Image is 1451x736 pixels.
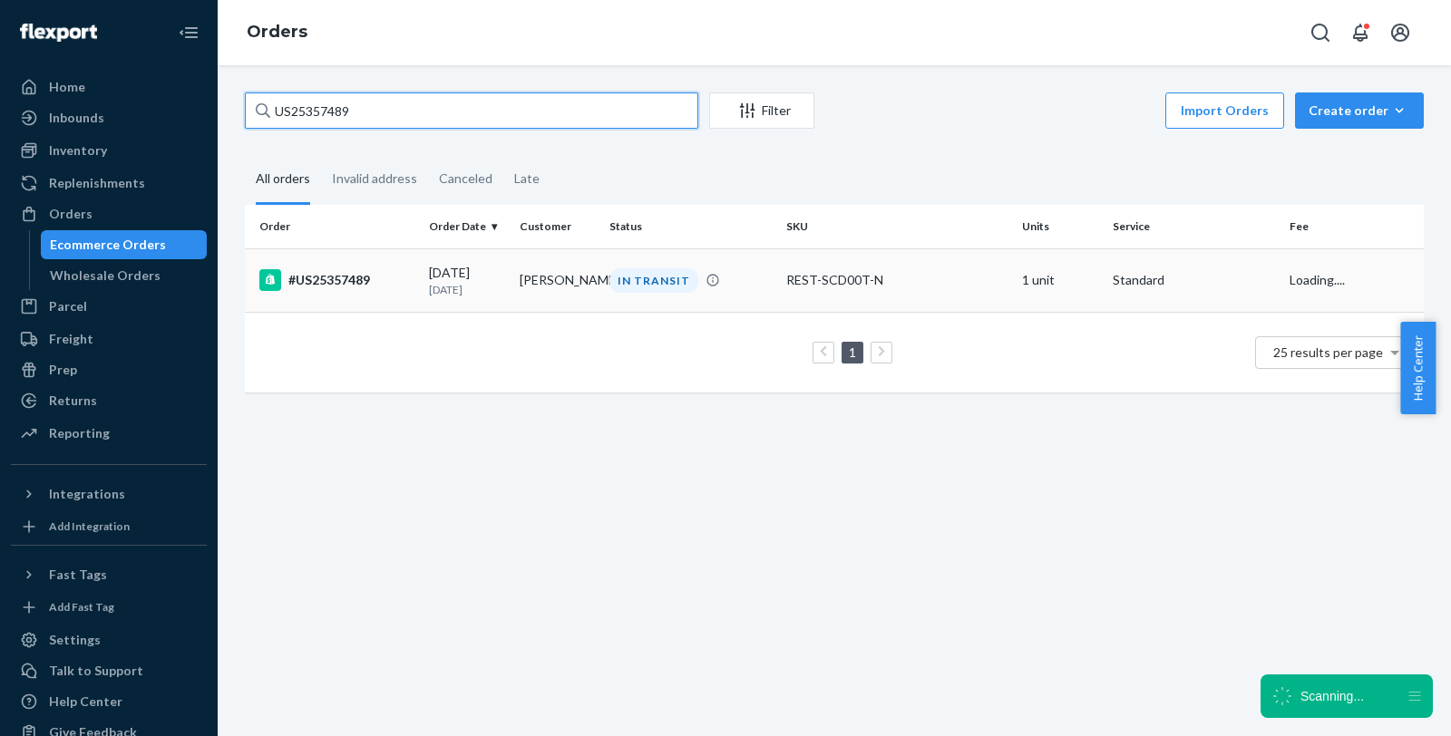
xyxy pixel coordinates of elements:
div: Returns [49,392,97,410]
a: Add Integration [11,516,207,537]
div: Orders [49,205,93,223]
button: Help Center [1400,322,1436,414]
div: Invalid address [332,155,417,202]
a: Prep [11,355,207,384]
a: Orders [11,199,207,228]
button: Filter [709,92,814,129]
div: Add Integration [49,518,130,534]
td: [PERSON_NAME] [512,248,603,312]
a: Inventory [11,136,207,165]
button: Fast Tags [11,560,207,589]
th: Order Date [422,205,512,248]
a: Settings [11,625,207,654]
input: Search orders [245,92,698,129]
button: Integrations [11,479,207,508]
div: Parcel [49,297,87,315]
th: Order [245,205,422,248]
div: Add Fast Tag [49,599,114,615]
a: Returns [11,386,207,415]
a: Orders [247,22,307,42]
div: Talk to Support [49,662,143,680]
a: Wholesale Orders [41,261,208,290]
button: Open notifications [1342,15,1378,51]
div: IN TRANSIT [609,268,698,293]
div: Ecommerce Orders [50,236,166,254]
a: Parcel [11,292,207,321]
a: Inbounds [11,103,207,132]
div: Home [49,78,85,96]
div: Help Center [49,692,122,711]
div: Create order [1309,102,1410,120]
a: Replenishments [11,169,207,198]
a: Talk to Support [11,656,207,685]
span: 25 results per page [1273,344,1383,360]
div: Settings [49,631,101,649]
th: Units [1015,205,1105,248]
div: Fast Tags [49,566,107,584]
a: Page 1 is your current page [845,344,860,360]
div: Replenishments [49,174,145,192]
button: Open Search Box [1302,15,1339,51]
p: [DATE] [429,282,505,297]
button: Close Navigation [170,15,207,51]
div: Canceled [439,155,492,202]
div: Late [514,155,540,202]
img: Flexport logo [20,24,97,42]
a: Reporting [11,419,207,448]
button: Open account menu [1382,15,1418,51]
div: All orders [256,155,310,205]
div: [DATE] [429,264,505,297]
td: Loading.... [1282,248,1424,312]
div: Freight [49,330,93,348]
div: Inventory [49,141,107,160]
th: Fee [1282,205,1424,248]
a: Freight [11,324,207,353]
div: Prep [49,361,77,379]
div: Inbounds [49,109,104,127]
p: Standard [1113,271,1275,289]
div: Filter [710,102,813,120]
a: Add Fast Tag [11,596,207,618]
div: #US25357489 [259,269,414,291]
td: 1 unit [1015,248,1105,312]
a: Ecommerce Orders [41,230,208,259]
th: Service [1105,205,1282,248]
button: Import Orders [1165,92,1284,129]
div: Wholesale Orders [50,266,161,285]
th: SKU [779,205,1015,248]
div: Integrations [49,485,125,503]
a: Help Center [11,687,207,716]
th: Status [602,205,779,248]
div: Customer [520,218,596,234]
div: Reporting [49,424,110,442]
button: Create order [1295,92,1424,129]
a: Home [11,73,207,102]
div: REST-SCD00T-N [786,271,1008,289]
ol: breadcrumbs [232,6,322,59]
